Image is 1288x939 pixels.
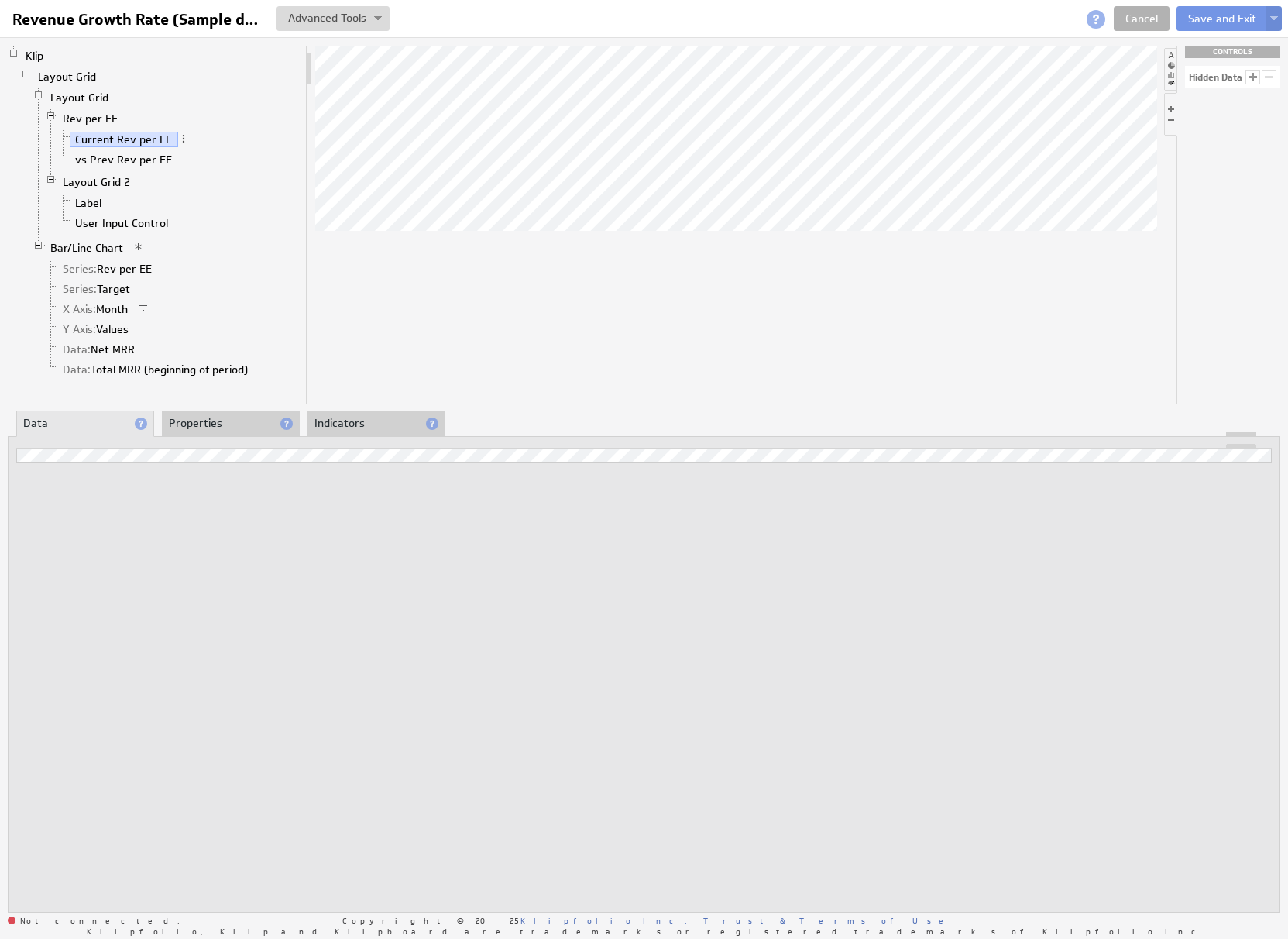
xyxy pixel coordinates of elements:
[57,281,136,297] a: Series: Target
[162,411,300,437] li: Properties
[63,342,91,356] span: Data:
[70,195,108,211] a: Label
[374,16,382,22] img: button-savedrop.png
[1185,46,1280,58] div: CONTROLS
[8,917,180,926] span: Not connected.
[45,240,129,256] a: Bar/Line Chart
[45,90,115,105] a: Layout Grid
[520,915,687,926] a: Klipfolio Inc.
[133,242,144,253] span: View applied actions
[57,261,158,277] a: Series: Rev per EE
[20,48,50,64] a: Klip
[57,342,141,357] a: Data: Net MRR
[63,302,96,316] span: X Axis:
[57,362,254,377] a: Data: Total MRR (beginning of period)
[1270,16,1278,22] img: button-savedrop.png
[70,132,178,147] a: Current Rev per EE
[342,917,687,924] span: Copyright © 2025
[63,363,91,377] span: Data:
[1189,73,1242,82] div: Hidden Data
[70,215,174,231] a: User Input Control
[178,133,189,144] span: More actions
[33,69,102,84] a: Layout Grid
[63,322,96,336] span: Y Axis:
[63,282,97,296] span: Series:
[87,927,1209,935] span: Klipfolio, Klip and Klipboard are trademarks or registered trademarks of Klipfolio Inc.
[703,915,954,926] a: Trust & Terms of Use
[63,262,97,276] span: Series:
[307,411,445,437] li: Indicators
[138,303,149,314] span: Filter is applied
[1176,6,1268,31] button: Save and Exit
[1164,48,1176,91] li: Hide or show the component palette
[57,174,136,190] a: Layout Grid 2
[1114,6,1170,31] a: Cancel
[57,322,135,337] a: Y Axis: Values
[1164,93,1177,136] li: Hide or show the component controls palette
[16,411,154,437] li: Data
[57,111,124,126] a: Rev per EE
[57,301,134,317] a: X Axis: Month
[6,6,267,33] input: Revenue Growth Rate (Sample data)
[70,152,178,167] a: vs Prev Rev per EE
